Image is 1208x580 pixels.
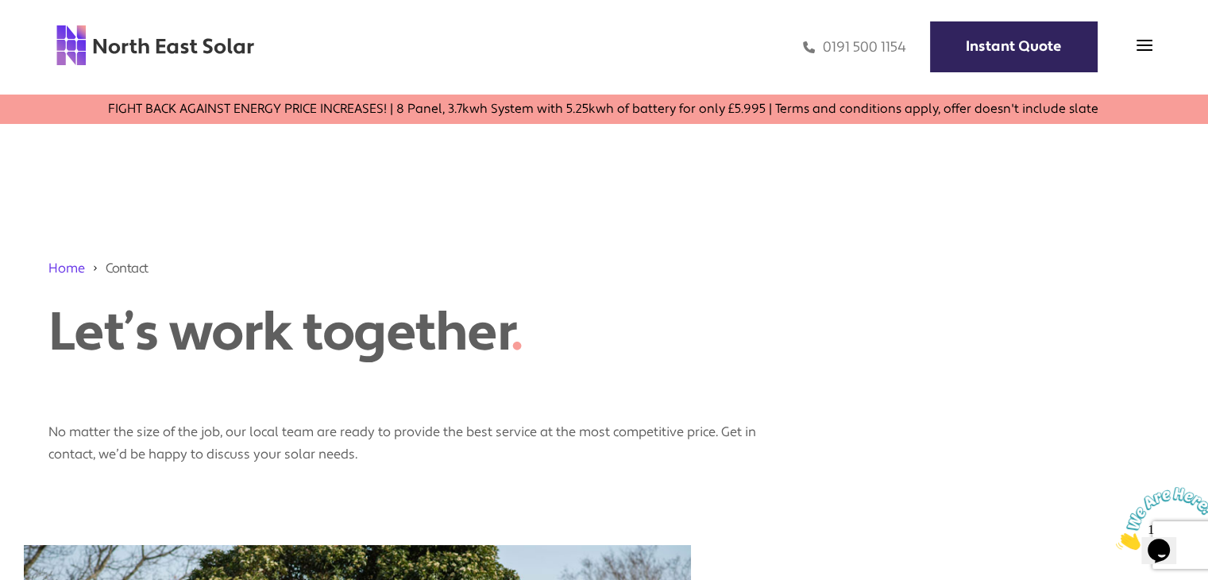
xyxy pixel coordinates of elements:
h1: Let’s work together [48,301,644,365]
span: 1 [6,6,13,20]
a: Home [48,260,85,276]
img: north east solar logo [56,24,255,67]
img: Chat attention grabber [6,6,105,69]
img: menu icon [1137,37,1152,53]
a: 0191 500 1154 [803,38,906,56]
span: Contact [106,259,149,277]
a: Instant Quote [930,21,1097,72]
img: phone icon [803,38,815,56]
iframe: chat widget [1110,481,1208,556]
p: No matter the size of the job, our local team are ready to provide the best service at the most c... [48,405,763,466]
span: . [511,299,523,367]
img: 211688_forward_arrow_icon.svg [91,259,99,277]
